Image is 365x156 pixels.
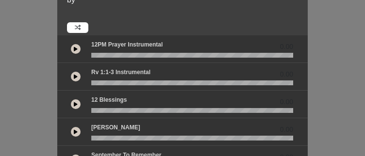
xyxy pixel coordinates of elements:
p: 12PM Prayer Instrumental [91,40,163,49]
span: 0.00 [280,125,293,135]
p: [PERSON_NAME] [91,123,140,132]
span: 0.00 [280,42,293,52]
span: 0.00 [280,69,293,79]
p: Rv 1:1-3 Instrumental [91,68,150,77]
p: 12 Blessings [91,95,127,104]
span: 0.00 [280,97,293,107]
